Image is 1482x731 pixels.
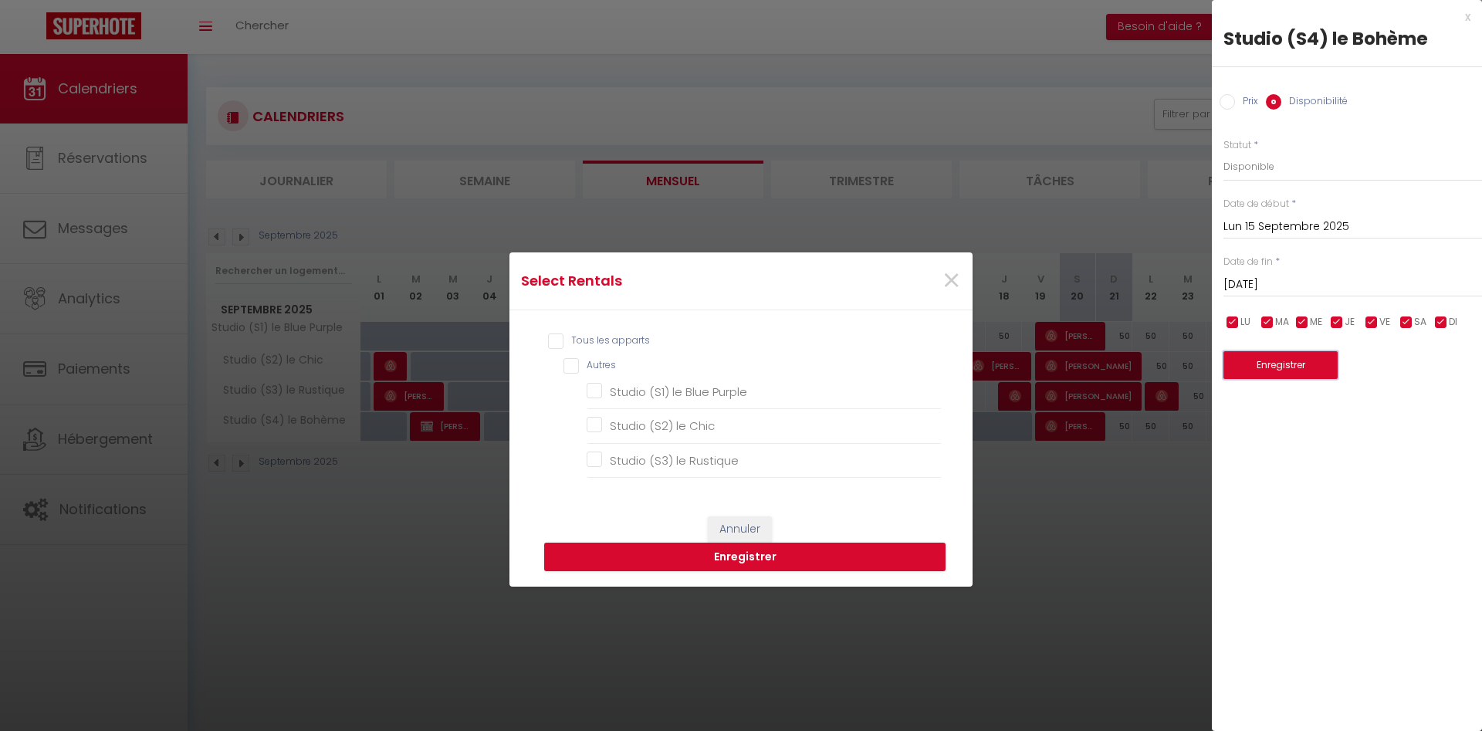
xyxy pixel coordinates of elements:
button: Enregistrer [1223,351,1338,379]
button: Ouvrir le widget de chat LiveChat [12,6,59,52]
button: Close [942,265,961,298]
iframe: Chat [1416,662,1470,719]
span: SA [1414,315,1426,330]
button: Annuler [708,516,772,543]
span: Studio (S3) le Rustique [610,452,739,469]
span: ME [1310,315,1322,330]
span: Studio (S1) le Blue Purple [610,384,747,400]
label: Date de début [1223,197,1289,212]
h4: Select Rentals [521,270,807,292]
span: MA [1275,315,1289,330]
button: Enregistrer [544,543,946,572]
span: × [942,258,961,304]
div: x [1212,8,1470,26]
span: VE [1379,315,1390,330]
div: Studio (S4) le Bohème [1223,26,1470,51]
span: DI [1449,315,1457,330]
span: JE [1345,315,1355,330]
label: Statut [1223,138,1251,153]
span: LU [1240,315,1250,330]
label: Prix [1235,94,1258,111]
label: Disponibilité [1281,94,1348,111]
label: Date de fin [1223,255,1273,269]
